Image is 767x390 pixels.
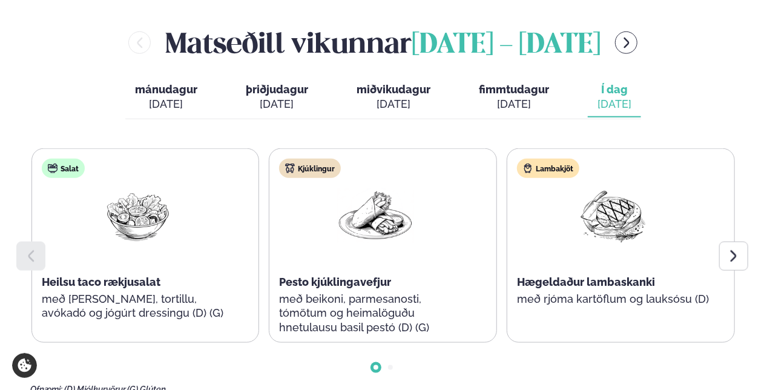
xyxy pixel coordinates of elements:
[347,78,440,117] button: miðvikudagur [DATE]
[279,276,391,288] span: Pesto kjúklingavefjur
[279,159,341,178] div: Kjúklingur
[128,31,151,54] button: menu-btn-left
[517,292,709,306] p: með rjóma kartöflum og lauksósu (D)
[588,78,641,117] button: Í dag [DATE]
[337,188,414,244] img: Wraps.png
[48,164,58,173] img: salad.svg
[388,365,393,370] span: Go to slide 2
[135,83,197,96] span: mánudagur
[125,78,207,117] button: mánudagur [DATE]
[517,276,655,288] span: Hægeldaður lambaskanki
[479,97,549,111] div: [DATE]
[469,78,559,117] button: fimmtudagur [DATE]
[374,365,378,370] span: Go to slide 1
[517,159,579,178] div: Lambakjöt
[42,292,234,321] p: með [PERSON_NAME], tortillu, avókadó og jógúrt dressingu (D) (G)
[597,82,631,97] span: Í dag
[99,188,177,244] img: Salad.png
[574,188,652,244] img: Beef-Meat.png
[236,78,318,117] button: þriðjudagur [DATE]
[165,23,601,62] h2: Matseðill vikunnar
[523,164,533,173] img: Lamb.svg
[135,97,197,111] div: [DATE]
[246,97,308,111] div: [DATE]
[357,83,430,96] span: miðvikudagur
[615,31,637,54] button: menu-btn-right
[42,159,85,178] div: Salat
[285,164,295,173] img: chicken.svg
[279,292,472,335] p: með beikoni, parmesanosti, tómötum og heimalöguðu hnetulausu basil pestó (D) (G)
[357,97,430,111] div: [DATE]
[246,83,308,96] span: þriðjudagur
[597,97,631,111] div: [DATE]
[12,353,37,378] a: Cookie settings
[479,83,549,96] span: fimmtudagur
[412,32,601,59] span: [DATE] - [DATE]
[42,276,160,288] span: Heilsu taco rækjusalat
